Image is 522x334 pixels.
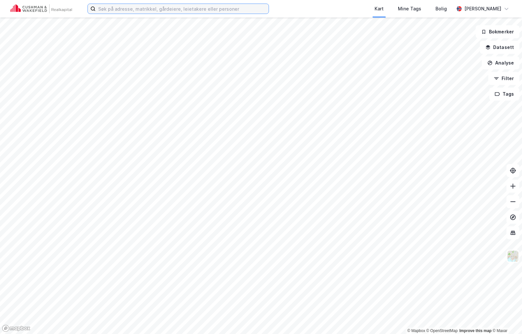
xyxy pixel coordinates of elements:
[96,4,269,14] input: Søk på adresse, matrikkel, gårdeiere, leietakere eller personer
[507,250,519,262] img: Z
[375,5,384,13] div: Kart
[459,328,492,333] a: Improve this map
[490,303,522,334] iframe: Chat Widget
[407,328,425,333] a: Mapbox
[426,328,458,333] a: OpenStreetMap
[464,5,501,13] div: [PERSON_NAME]
[398,5,421,13] div: Mine Tags
[476,25,519,38] button: Bokmerker
[435,5,447,13] div: Bolig
[489,88,519,101] button: Tags
[480,41,519,54] button: Datasett
[482,56,519,69] button: Analyse
[2,325,30,332] a: Mapbox homepage
[10,4,72,13] img: cushman-wakefield-realkapital-logo.202ea83816669bd177139c58696a8fa1.svg
[488,72,519,85] button: Filter
[490,303,522,334] div: Kontrollprogram for chat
